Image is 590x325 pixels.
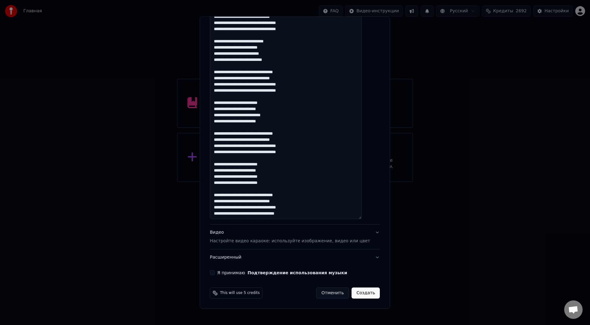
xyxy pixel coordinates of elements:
[248,271,347,275] button: Я принимаю
[217,271,347,275] label: Я принимаю
[352,288,380,299] button: Создать
[316,288,349,299] button: Отменить
[210,238,370,244] p: Настройте видео караоке: используйте изображение, видео или цвет
[210,225,380,249] button: ВидеоНастройте видео караоке: используйте изображение, видео или цвет
[220,291,260,296] span: This will use 5 credits
[210,250,380,266] button: Расширенный
[210,230,370,244] div: Видео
